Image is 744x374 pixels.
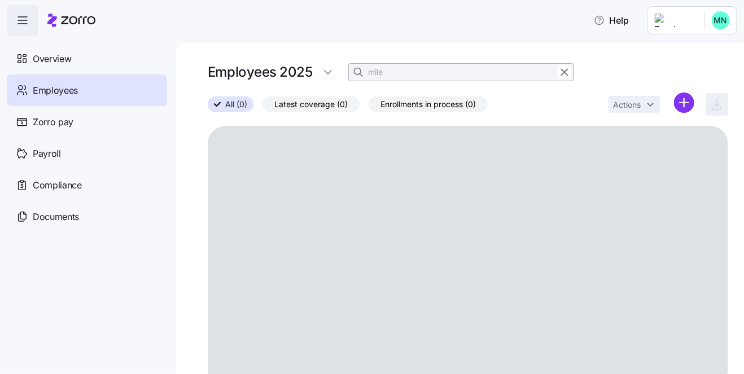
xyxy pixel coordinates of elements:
[609,96,660,113] button: Actions
[33,178,82,192] span: Compliance
[7,169,167,201] a: Compliance
[208,63,312,81] h1: Employees 2025
[33,147,61,161] span: Payroll
[7,201,167,232] a: Documents
[585,9,638,32] button: Help
[674,93,694,113] svg: add icon
[33,210,79,224] span: Documents
[33,52,71,66] span: Overview
[7,74,167,106] a: Employees
[380,97,476,112] span: Enrollments in process (0)
[274,97,348,112] span: Latest coverage (0)
[7,138,167,169] a: Payroll
[33,115,73,129] span: Zorro pay
[594,14,629,27] span: Help
[225,97,247,112] span: All (0)
[655,14,695,27] img: Employer logo
[33,83,78,98] span: Employees
[613,101,641,109] span: Actions
[712,11,730,29] img: b0ee0d05d7ad5b312d7e0d752ccfd4ca
[7,43,167,74] a: Overview
[348,63,574,81] input: Search Employees
[7,106,167,138] a: Zorro pay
